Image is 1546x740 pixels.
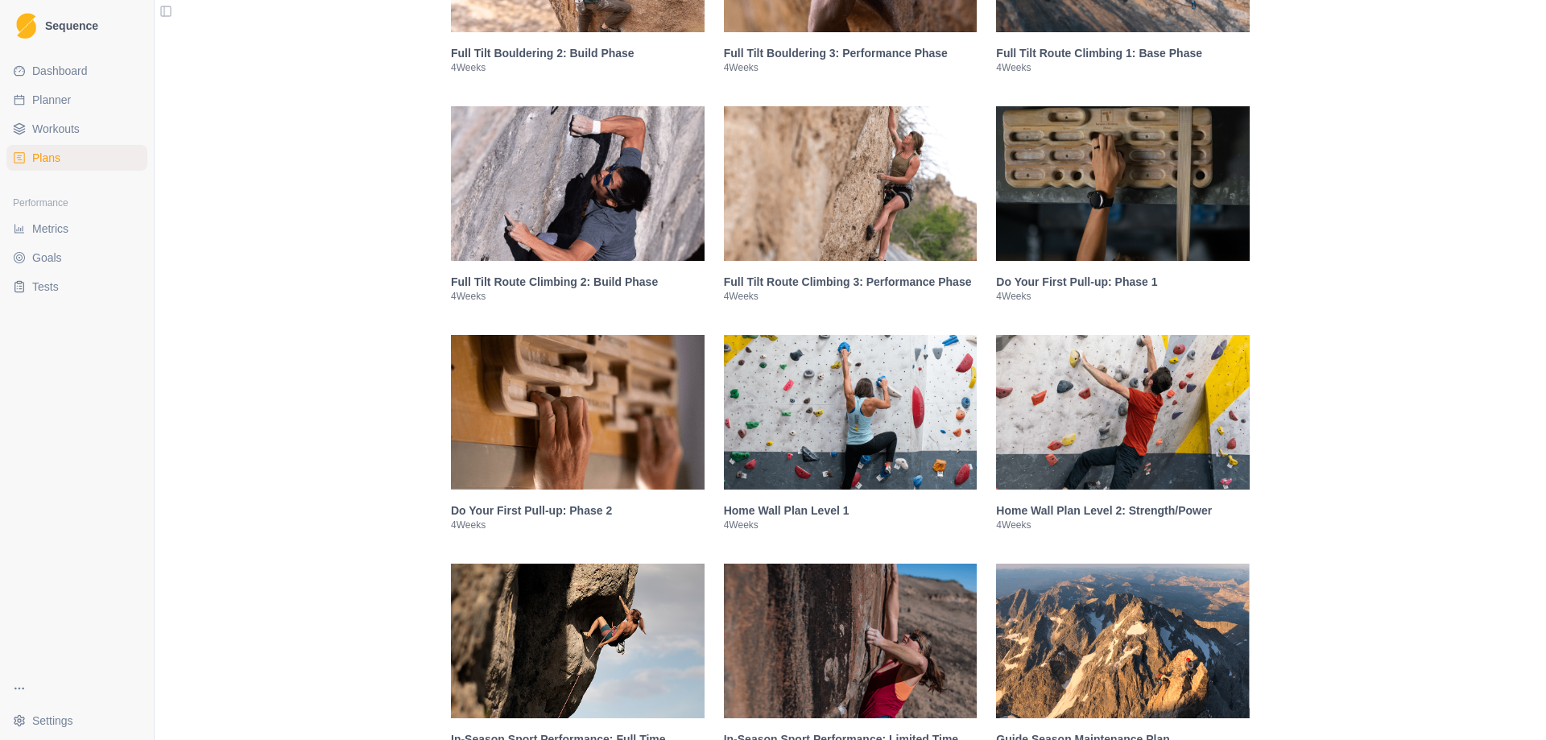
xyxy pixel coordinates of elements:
[724,274,978,290] h3: Full Tilt Route Climbing 3: Performance Phase
[724,61,978,74] p: 4 Weeks
[451,45,705,61] h3: Full Tilt Bouldering 2: Build Phase
[6,116,147,142] a: Workouts
[6,87,147,113] a: Planner
[996,45,1250,61] h3: Full Tilt Route Climbing 1: Base Phase
[724,564,978,718] img: In-Season Sport Performance: Limited Time
[724,502,978,519] h3: Home Wall Plan Level 1
[451,502,705,519] h3: Do Your First Pull-up: Phase 2
[996,564,1250,718] img: Guide Season Maintenance Plan
[996,519,1250,531] p: 4 Weeks
[45,20,98,31] span: Sequence
[724,45,978,61] h3: Full Tilt Bouldering 3: Performance Phase
[32,279,59,295] span: Tests
[451,290,705,303] p: 4 Weeks
[6,245,147,271] a: Goals
[6,708,147,734] button: Settings
[32,92,71,108] span: Planner
[724,290,978,303] p: 4 Weeks
[451,274,705,290] h3: Full Tilt Route Climbing 2: Build Phase
[724,106,978,261] img: Full Tilt Route Climbing 3: Performance Phase
[32,121,80,137] span: Workouts
[451,335,705,490] img: Do Your First Pull-up: Phase 2
[32,63,88,79] span: Dashboard
[6,145,147,171] a: Plans
[6,216,147,242] a: Metrics
[6,58,147,84] a: Dashboard
[32,221,68,237] span: Metrics
[996,290,1250,303] p: 4 Weeks
[996,106,1250,261] img: Do Your First Pull-up: Phase 1
[724,335,978,490] img: Home Wall Plan Level 1
[451,106,705,261] img: Full Tilt Route Climbing 2: Build Phase
[451,61,705,74] p: 4 Weeks
[996,335,1250,490] img: Home Wall Plan Level 2: Strength/Power
[32,150,60,166] span: Plans
[451,564,705,718] img: In-Season Sport Performance: Full Time
[996,274,1250,290] h3: Do Your First Pull-up: Phase 1
[32,250,62,266] span: Goals
[996,502,1250,519] h3: Home Wall Plan Level 2: Strength/Power
[6,190,147,216] div: Performance
[724,519,978,531] p: 4 Weeks
[6,6,147,45] a: LogoSequence
[996,61,1250,74] p: 4 Weeks
[6,274,147,300] a: Tests
[16,13,36,39] img: Logo
[451,519,705,531] p: 4 Weeks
